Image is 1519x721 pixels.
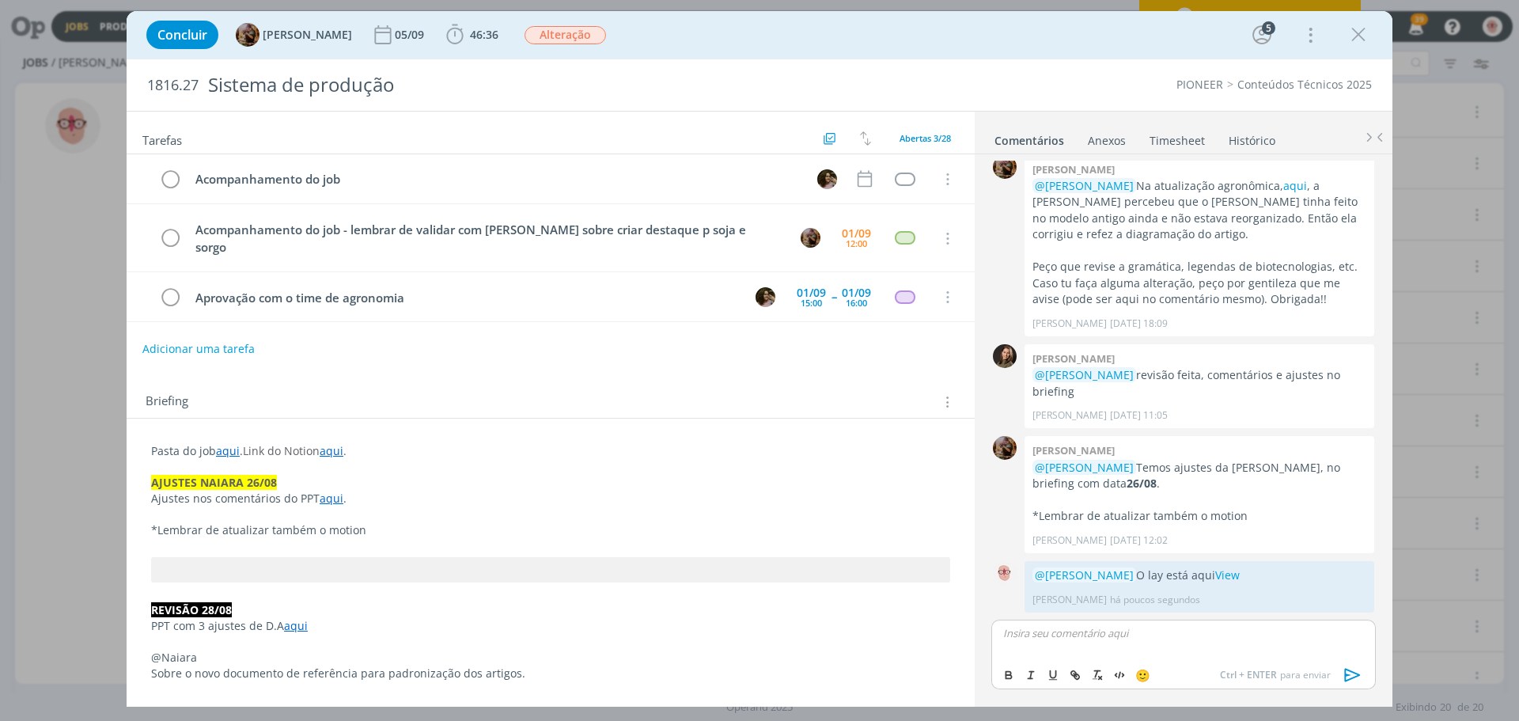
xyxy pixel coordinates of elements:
[151,443,950,459] p: Pasta do job .
[993,436,1017,460] img: A
[860,131,871,146] img: arrow-down-up.svg
[753,285,777,309] button: N
[1032,259,1366,307] p: Peço que revise a gramática, legendas de biotecnologias, etc. Caso tu faça alguma alteração, peço...
[1035,367,1134,382] span: @[PERSON_NAME]
[1110,593,1200,607] span: há poucos segundos
[1032,533,1107,548] p: [PERSON_NAME]
[1220,668,1331,682] span: para enviar
[1228,126,1276,149] a: Histórico
[202,66,855,104] div: Sistema de produção
[798,226,822,250] button: A
[846,239,867,248] div: 12:00
[1035,178,1134,193] span: @[PERSON_NAME]
[151,475,277,490] strong: AJUSTES NAIARA 26/08
[1032,593,1107,607] p: [PERSON_NAME]
[525,26,606,44] span: Alteração
[1035,567,1134,582] span: @[PERSON_NAME]
[1035,460,1134,475] span: @[PERSON_NAME]
[1110,317,1168,331] span: [DATE] 18:09
[831,291,836,302] span: --
[343,443,347,458] span: .
[1135,667,1150,683] span: 🙂
[993,561,1017,585] img: A
[151,522,950,538] p: *Lembrar de atualizar também o motion
[188,288,741,308] div: Aprovação com o time de agronomia
[817,169,837,189] img: N
[1176,77,1223,92] a: PIONEER
[442,22,502,47] button: 46:36
[1032,162,1115,176] b: [PERSON_NAME]
[993,344,1017,368] img: J
[993,155,1017,179] img: A
[1032,367,1366,400] p: revisão feita, comentários e ajustes no briefing
[1088,133,1126,149] div: Anexos
[151,602,232,617] strong: REVISÃO 28/08
[188,169,802,189] div: Acompanhamento do job
[395,29,427,40] div: 05/09
[994,126,1065,149] a: Comentários
[846,298,867,307] div: 16:00
[188,220,786,257] div: Acompanhamento do job - lembrar de validar com [PERSON_NAME] sobre criar destaque p soja e sorgo
[142,129,182,148] span: Tarefas
[1220,668,1280,682] span: Ctrl + ENTER
[1032,408,1107,423] p: [PERSON_NAME]
[263,29,352,40] span: [PERSON_NAME]
[1032,508,1366,524] p: *Lembrar de atualizar também o motion
[1032,443,1115,457] b: [PERSON_NAME]
[1032,460,1366,492] p: Temos ajustes da [PERSON_NAME], no briefing com data .
[1215,567,1240,582] a: View
[1283,178,1307,193] a: aqui
[151,618,950,634] p: PPT com 3 ajustes de D.A
[1249,22,1275,47] button: 5
[284,618,308,633] a: aqui
[320,491,343,506] a: aqui
[127,11,1392,707] div: dialog
[842,287,871,298] div: 01/09
[142,335,256,363] button: Adicionar uma tarefa
[147,77,199,94] span: 1816.27
[216,443,240,458] a: aqui
[1032,351,1115,366] b: [PERSON_NAME]
[470,27,498,42] span: 46:36
[151,666,950,681] p: Sobre o novo documento de referência para padronização dos artigos.
[815,167,839,191] button: N
[801,228,820,248] img: A
[801,298,822,307] div: 15:00
[151,491,950,507] p: Ajustes nos comentários do PPT .
[1149,126,1206,149] a: Timesheet
[1127,476,1157,491] strong: 26/08
[236,23,259,47] img: A
[146,21,218,49] button: Concluir
[1237,77,1372,92] a: Conteúdos Técnicos 2025
[151,650,950,666] p: @Naiara
[243,443,320,458] span: Link do Notion
[157,28,207,41] span: Concluir
[1262,21,1275,35] div: 5
[1032,178,1366,243] p: Na atualização agronômica, , a [PERSON_NAME] percebeu que o [PERSON_NAME] tinha feito no modelo a...
[756,287,775,307] img: N
[1110,408,1168,423] span: [DATE] 11:05
[320,443,343,458] a: aqui
[1032,567,1366,583] p: O lay está aqui
[524,25,607,45] button: Alteração
[236,23,352,47] button: A[PERSON_NAME]
[842,228,871,239] div: 01/09
[1131,666,1153,685] button: 🙂
[1110,533,1168,548] span: [DATE] 12:02
[797,287,826,298] div: 01/09
[900,132,951,144] span: Abertas 3/28
[146,392,188,412] span: Briefing
[1032,317,1107,331] p: [PERSON_NAME]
